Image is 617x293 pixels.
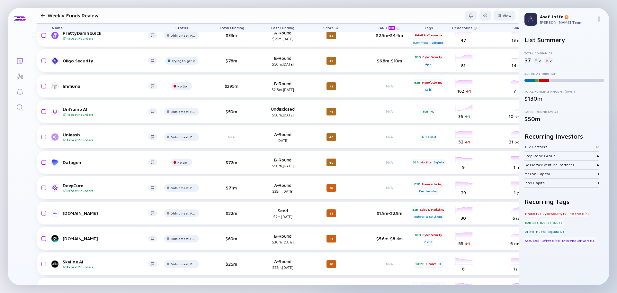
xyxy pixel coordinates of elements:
[524,144,595,149] div: TLV Partners
[210,160,252,165] div: $72m
[524,180,597,185] div: Intel Capital
[494,11,515,21] div: View
[414,32,443,39] div: Retail & eCommerce
[412,206,418,213] div: B2B
[63,106,148,116] div: Unframe AI
[262,55,304,66] div: B-Round
[52,30,162,40] a: PrettyDamnQuickRepeat Founders
[171,33,196,37] div: Didn't meet, Future touch set in OPTX
[63,113,148,116] div: Repeat Founders
[63,58,148,63] div: Oligo Security
[524,162,597,167] div: Bessemer Venture Partners
[422,54,443,60] div: Cyber Security
[414,214,443,220] div: Enterprise Solutions
[262,240,304,244] div: $30m, [DATE]
[262,182,304,193] div: A-Round
[597,171,599,176] div: 3
[420,159,432,166] div: Mobility
[597,162,599,167] div: 4
[524,71,604,75] div: Status Distribution
[8,99,32,114] a: Search
[369,160,410,165] div: N/A
[452,25,472,30] span: Headcount
[369,185,410,190] div: N/A
[418,188,438,195] div: Deep Learning
[438,261,443,267] div: ML
[524,95,604,102] div: $130m
[421,181,443,187] div: Manufacturing
[210,134,252,139] div: N/A
[262,265,304,270] div: $22m, [DATE]
[262,30,304,41] div: A-Round
[8,53,32,68] a: Lists
[219,25,244,30] span: Total Funding
[262,157,304,168] div: B-Round
[414,261,425,267] div: B2B2C
[419,282,445,289] div: Sales & Marketing
[569,210,589,217] div: Healthcare (4)
[524,36,604,43] h2: List Summary
[171,211,196,215] div: Didn't meet, Future touch set in OPTX
[425,61,432,68] div: Apps
[63,236,148,241] div: [DOMAIN_NAME]
[210,261,252,267] div: $25m
[210,210,252,216] div: $22m
[596,16,602,22] img: Menu
[326,57,336,65] div: 49
[262,106,304,117] div: Undisclosed
[380,25,396,30] div: ARR
[524,51,604,55] div: Total Companies
[414,232,421,238] div: B2B
[524,57,531,64] div: 37
[425,87,432,93] div: Cells
[541,237,560,244] div: Software (14)
[52,159,162,166] a: Datagen
[262,233,304,244] div: B-Round
[262,37,304,41] div: $25m, [DATE]
[63,138,148,142] div: Repeat Founders
[369,236,410,241] div: $5.6m-$8.4m
[524,153,597,158] div: StepStone Group
[262,62,304,66] div: $50m, [DATE]
[63,210,148,216] div: [DOMAIN_NAME]
[172,59,195,63] div: Trying to get in
[210,236,252,241] div: $60m
[63,132,148,142] div: Unleash
[47,23,162,32] div: Name
[313,23,349,32] div: Score
[369,32,410,38] div: $2.9m-$4.4m
[412,159,419,166] div: B2B
[425,261,437,267] div: Finance
[412,282,418,289] div: B2B
[369,210,410,216] div: $1.9m-$2.9m
[389,26,395,30] div: beta
[262,259,304,270] div: A-Round
[326,108,336,115] div: 41
[369,261,410,266] div: N/A
[171,135,196,139] div: Didn't meet, Future touch set in OPTX
[326,235,336,243] div: 31
[524,228,535,235] div: AI (14)
[262,164,304,168] div: $50m, [DATE]
[524,237,540,244] div: SaaS (26)
[52,82,162,90] a: Immunai
[424,239,433,245] div: Cloud
[414,54,421,60] div: B2B
[539,219,551,226] div: B2G (3)
[326,260,336,268] div: 28
[177,84,187,88] div: No Go
[262,189,304,193] div: $25m, [DATE]
[414,181,420,187] div: B2B
[597,153,599,158] div: 4
[326,209,336,217] div: 33
[524,89,604,93] div: Total Funding Amount (Avg.)
[171,237,196,241] div: Didn't meet, Future touch set in OPTX
[433,159,445,166] div: BigData
[421,79,443,86] div: Manufacturing
[326,133,336,141] div: 40
[262,138,304,142] div: [DATE]
[210,185,252,190] div: $71m
[428,134,437,140] div: Cloud
[52,132,162,142] a: UnleashRepeat Founders
[171,110,196,114] div: Didn't meet, Future touch set in OPTX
